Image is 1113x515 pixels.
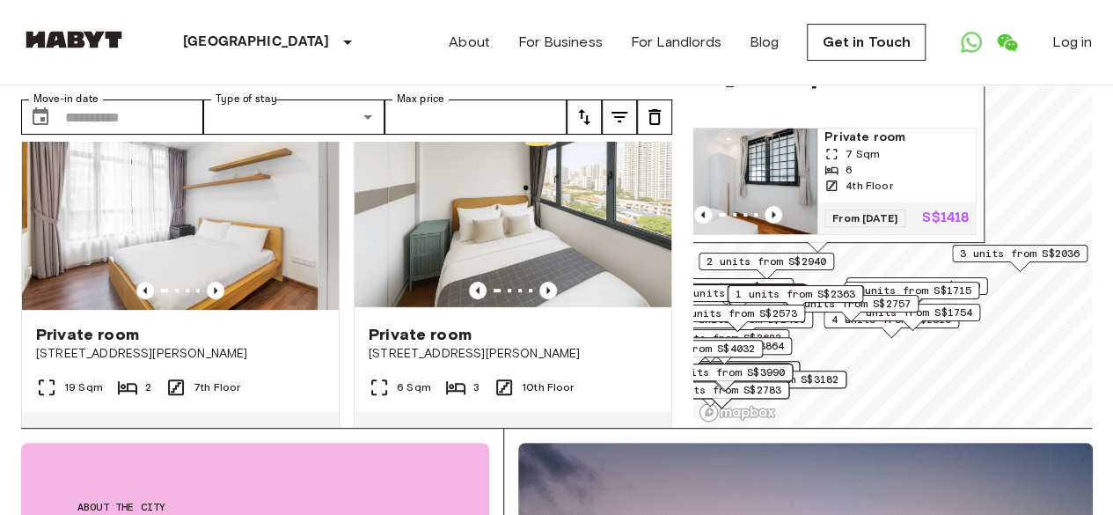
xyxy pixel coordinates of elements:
a: Marketing picture of unit SG-01-003-011-01Previous imagePrevious imagePrivate room[STREET_ADDRESS... [21,98,340,473]
button: Previous image [765,206,782,224]
button: tune [637,99,672,135]
span: [STREET_ADDRESS][PERSON_NAME] [369,345,657,363]
div: Map marker [729,285,864,313]
a: Open WhatsApp [954,25,989,60]
img: Marketing picture of unit SG-01-003-011-01 [22,99,339,310]
a: Get in Touch [807,24,926,61]
p: S$1418 [922,211,969,225]
img: Habyt [21,31,127,48]
a: Mapbox logo [699,402,776,423]
span: 3 units from S$2036 [960,246,1080,261]
a: For Business [518,32,603,53]
div: Map marker [656,337,792,364]
button: Previous image [469,282,487,299]
span: [STREET_ADDRESS][PERSON_NAME] [36,345,325,363]
div: Map marker [845,304,980,331]
button: Previous image [136,282,154,299]
div: Map marker [727,285,862,313]
span: 10th Floor [522,379,575,395]
div: Map marker [824,311,959,338]
button: Previous image [207,282,224,299]
label: Max price [397,92,444,107]
a: For Landlords [631,32,721,53]
span: 16 units from S$1480 [853,278,979,294]
div: Map marker [650,55,985,253]
span: 4 units from S$1754 [853,305,972,320]
a: Marketing picture of unit SG-01-109-001-006Previous imagePrevious imagePrivate room7 Sqm64th Floo... [658,128,977,235]
span: 2 units from S$1715 [852,283,971,298]
label: Type of stay [216,92,277,107]
span: 6 Sqm [397,379,431,395]
span: 3 [473,379,480,395]
button: Previous image [539,282,557,299]
span: 7th Floor [194,379,240,395]
button: Choose date [23,99,58,135]
span: 4th Floor [846,178,892,194]
div: Map marker [711,371,846,398]
div: Map marker [952,245,1087,272]
div: Map marker [666,284,808,312]
span: Private room [36,324,139,345]
div: Map marker [699,253,834,280]
img: Marketing picture of unit SG-01-109-001-006 [659,129,817,234]
span: 1 units from S$2363 [736,286,855,302]
span: 6 [846,162,853,178]
span: From [DATE] [824,210,905,227]
div: Map marker [846,277,987,305]
div: Map marker [728,285,863,313]
span: 1 units [658,105,977,121]
span: 1 units from S$4032 [635,341,755,357]
label: Move-in date [33,92,99,107]
a: Log in [1052,32,1092,53]
button: Previous image [694,206,712,224]
p: [GEOGRAPHIC_DATA] [183,32,330,53]
div: Map marker [664,361,800,388]
span: 1 units from S$3990 [665,364,785,380]
img: Marketing picture of unit SG-01-116-001-02 [355,99,671,310]
a: Open WeChat [989,25,1024,60]
a: About [449,32,490,53]
div: Map marker [658,278,794,305]
span: 7 Sqm [846,146,880,162]
div: Map marker [844,282,979,309]
div: Map marker [670,283,806,311]
span: Private room [369,324,472,345]
span: 19 Sqm [64,379,103,395]
span: 1 units from S$3864 [664,338,784,354]
button: tune [567,99,602,135]
div: Map marker [670,305,805,332]
div: Map marker [677,311,813,338]
div: Map marker [627,340,763,367]
span: 2 units from S$2940 [707,254,826,269]
button: tune [602,99,637,135]
div: Map marker [654,381,789,408]
span: 3 units from S$1764 [666,279,786,295]
span: 1 units from S$3182 [719,372,838,387]
span: 2 [145,379,151,395]
div: Map marker [657,364,793,391]
span: 2 units from S$2757 [791,296,911,312]
a: Marketing picture of unit SG-01-116-001-02Previous imagePrevious imagePrivate room[STREET_ADDRESS... [354,98,672,473]
span: SGD 2,705 [247,426,325,442]
div: Map marker [783,295,919,322]
span: About the city [77,499,433,515]
span: SGD 2,104 [582,426,657,442]
span: Private room [824,129,969,146]
a: Blog [750,32,780,53]
span: 3 units from S$2573 [677,305,797,321]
